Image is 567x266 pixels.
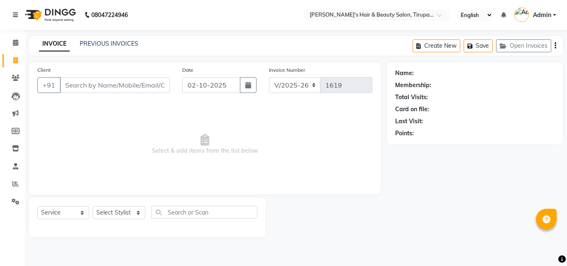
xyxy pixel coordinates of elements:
a: PREVIOUS INVOICES [80,40,138,47]
button: Create New [413,39,460,52]
div: Name: [395,69,414,78]
div: Points: [395,129,414,138]
label: Invoice Number [269,66,305,74]
button: Open Invoices [496,39,551,52]
img: Admin [514,7,529,22]
a: INVOICE [39,37,70,51]
span: Select & add items from the list below [37,103,372,186]
label: Date [182,66,193,74]
input: Search by Name/Mobile/Email/Code [60,77,170,93]
div: Membership: [395,81,431,90]
label: Client [37,66,51,74]
img: logo [21,3,78,27]
span: Admin [533,11,551,20]
button: +91 [37,77,61,93]
div: Last Visit: [395,117,423,126]
div: Total Visits: [395,93,428,102]
iframe: chat widget [532,233,559,258]
b: 08047224946 [91,3,128,27]
input: Search or Scan [152,206,257,219]
div: Card on file: [395,105,429,114]
button: Save [464,39,493,52]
